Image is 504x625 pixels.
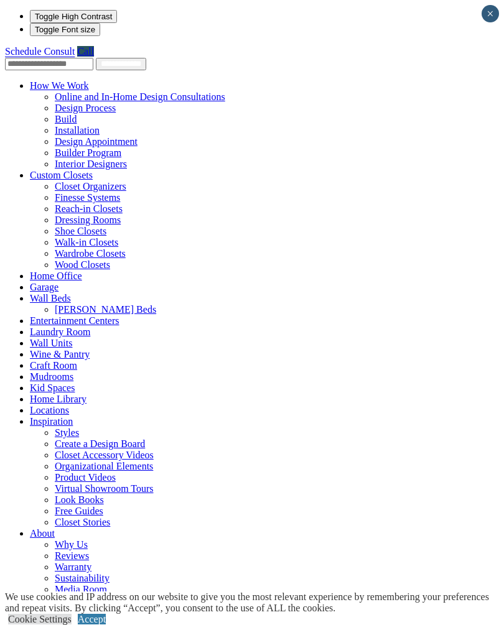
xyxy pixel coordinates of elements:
[55,159,127,169] a: Interior Designers
[55,125,100,136] a: Installation
[482,5,499,22] button: Close
[55,237,118,248] a: Walk-in Closets
[30,315,119,326] a: Entertainment Centers
[55,181,126,192] a: Closet Organizers
[30,371,73,382] a: Mudrooms
[55,91,225,102] a: Online and In-Home Design Consultations
[30,10,117,23] button: Toggle High Contrast
[77,46,94,57] a: Call
[55,192,120,203] a: Finesse Systems
[55,304,156,315] a: [PERSON_NAME] Beds
[55,226,106,236] a: Shoe Closets
[35,25,95,34] span: Toggle Font size
[78,614,106,624] a: Accept
[30,282,58,292] a: Garage
[30,338,72,348] a: Wall Units
[55,539,88,550] a: Why Us
[30,293,71,303] a: Wall Beds
[30,382,75,393] a: Kid Spaces
[5,58,93,70] input: Enter your Zip code
[55,259,110,270] a: Wood Closets
[8,614,72,624] a: Cookie Settings
[55,550,89,561] a: Reviews
[55,427,79,438] a: Styles
[55,203,123,214] a: Reach-in Closets
[55,438,145,449] a: Create a Design Board
[55,562,91,572] a: Warranty
[55,494,104,505] a: Look Books
[55,103,116,113] a: Design Process
[55,573,110,583] a: Sustainability
[35,12,112,21] span: Toggle High Contrast
[5,46,75,57] a: Schedule Consult
[55,114,77,124] a: Build
[55,472,116,483] a: Product Videos
[55,215,121,225] a: Dressing Rooms
[30,528,55,539] a: About
[30,405,69,415] a: Locations
[55,248,126,259] a: Wardrobe Closets
[30,394,86,404] a: Home Library
[55,450,154,460] a: Closet Accessory Videos
[30,23,100,36] button: Toggle Font size
[30,170,93,180] a: Custom Closets
[55,506,103,516] a: Free Guides
[30,271,82,281] a: Home Office
[55,517,110,527] a: Closet Stories
[96,58,146,70] input: Submit button for Find Location
[55,584,107,595] a: Media Room
[30,326,90,337] a: Laundry Room
[5,591,504,614] div: We use cookies and IP address on our website to give you the most relevant experience by remember...
[30,416,73,427] a: Inspiration
[55,483,154,494] a: Virtual Showroom Tours
[30,349,90,359] a: Wine & Pantry
[30,360,77,371] a: Craft Room
[30,80,89,91] a: How We Work
[55,136,138,147] a: Design Appointment
[55,147,121,158] a: Builder Program
[55,461,153,471] a: Organizational Elements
